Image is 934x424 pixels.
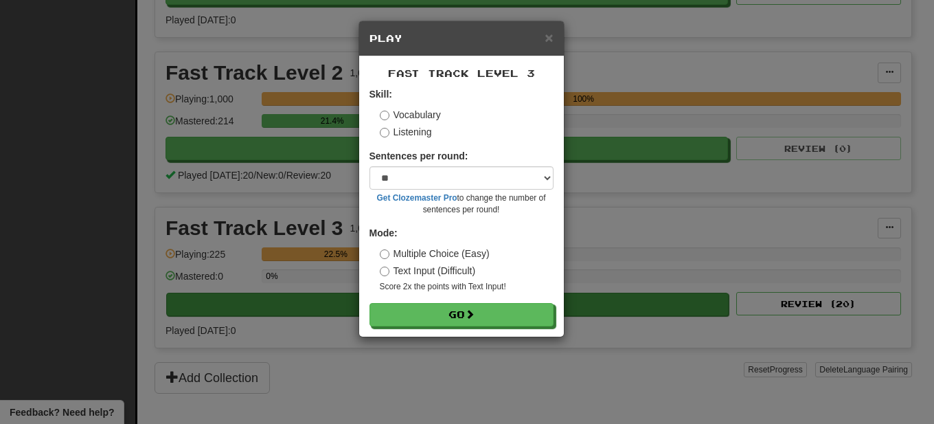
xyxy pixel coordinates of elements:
[369,149,468,163] label: Sentences per round:
[369,192,554,216] small: to change the number of sentences per round!
[380,281,554,293] small: Score 2x the points with Text Input !
[380,108,441,122] label: Vocabulary
[380,128,389,137] input: Listening
[369,89,392,100] strong: Skill:
[369,227,398,238] strong: Mode:
[380,264,476,278] label: Text Input (Difficult)
[369,32,554,45] h5: Play
[380,249,389,259] input: Multiple Choice (Easy)
[380,125,432,139] label: Listening
[545,30,553,45] span: ×
[369,303,554,326] button: Go
[380,247,490,260] label: Multiple Choice (Easy)
[545,30,553,45] button: Close
[377,193,457,203] a: Get Clozemaster Pro
[388,67,535,79] span: Fast Track Level 3
[380,267,389,276] input: Text Input (Difficult)
[380,111,389,120] input: Vocabulary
